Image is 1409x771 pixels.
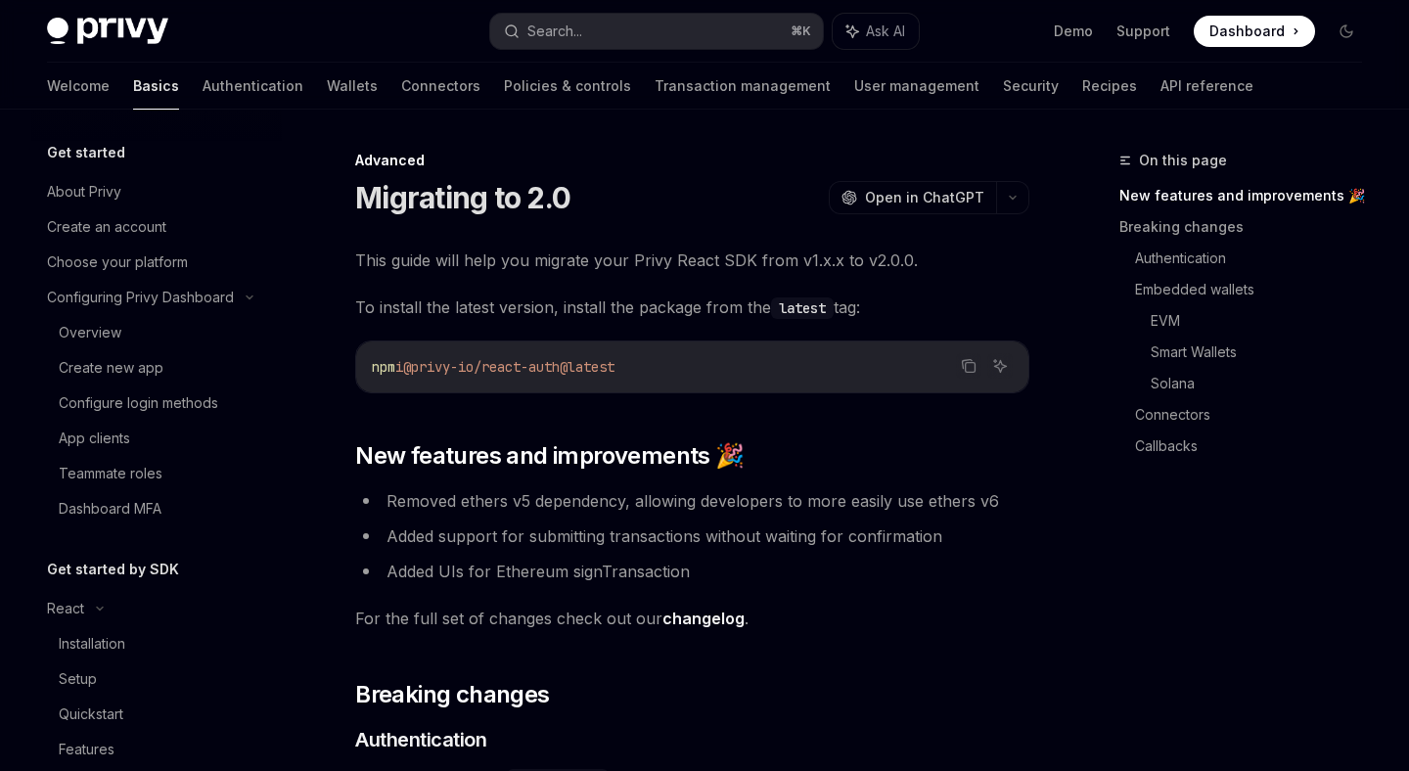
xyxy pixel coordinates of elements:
a: Policies & controls [504,63,631,110]
li: Removed ethers v5 dependency, allowing developers to more easily use ethers v6 [355,487,1029,515]
h5: Get started [47,141,125,164]
a: Create new app [31,350,282,385]
a: Authentication [203,63,303,110]
span: @privy-io/react-auth@latest [403,358,614,376]
div: Configuring Privy Dashboard [47,286,234,309]
a: API reference [1160,63,1253,110]
a: Dashboard MFA [31,491,282,526]
a: Authentication [1135,243,1378,274]
span: This guide will help you migrate your Privy React SDK from v1.x.x to v2.0.0. [355,247,1029,274]
a: Setup [31,661,282,697]
a: Embedded wallets [1135,274,1378,305]
h5: Get started by SDK [47,558,179,581]
a: Connectors [401,63,480,110]
a: Recipes [1082,63,1137,110]
a: New features and improvements 🎉 [1119,180,1378,211]
a: Wallets [327,63,378,110]
a: Solana [1151,368,1378,399]
div: Dashboard MFA [59,497,161,521]
div: Installation [59,632,125,656]
button: Search...⌘K [490,14,822,49]
button: Copy the contents from the code block [956,353,981,379]
div: Configure login methods [59,391,218,415]
a: Create an account [31,209,282,245]
h1: Migrating to 2.0 [355,180,570,215]
span: Ask AI [866,22,905,41]
button: Toggle dark mode [1331,16,1362,47]
span: New features and improvements 🎉 [355,440,744,472]
li: Added support for submitting transactions without waiting for confirmation [355,522,1029,550]
a: Choose your platform [31,245,282,280]
a: EVM [1151,305,1378,337]
a: Dashboard [1194,16,1315,47]
a: Smart Wallets [1151,337,1378,368]
a: Support [1116,22,1170,41]
a: Breaking changes [1119,211,1378,243]
a: Demo [1054,22,1093,41]
a: Quickstart [31,697,282,732]
a: User management [854,63,979,110]
span: Dashboard [1209,22,1285,41]
div: React [47,597,84,620]
div: Create new app [59,356,163,380]
a: Teammate roles [31,456,282,491]
div: Setup [59,667,97,691]
a: Basics [133,63,179,110]
img: dark logo [47,18,168,45]
span: To install the latest version, install the package from the tag: [355,294,1029,321]
div: Choose your platform [47,250,188,274]
div: Quickstart [59,703,123,726]
button: Open in ChatGPT [829,181,996,214]
span: Breaking changes [355,679,549,710]
span: For the full set of changes check out our . [355,605,1029,632]
a: Overview [31,315,282,350]
a: App clients [31,421,282,456]
button: Ask AI [987,353,1013,379]
span: ⌘ K [791,23,811,39]
div: About Privy [47,180,121,204]
li: Added UIs for Ethereum signTransaction [355,558,1029,585]
a: Configure login methods [31,385,282,421]
span: Authentication [355,726,486,753]
a: About Privy [31,174,282,209]
div: App clients [59,427,130,450]
a: changelog [662,609,745,629]
button: Ask AI [833,14,919,49]
span: Open in ChatGPT [865,188,984,207]
div: Create an account [47,215,166,239]
div: Overview [59,321,121,344]
a: Installation [31,626,282,661]
a: Welcome [47,63,110,110]
a: Connectors [1135,399,1378,431]
a: Callbacks [1135,431,1378,462]
a: Security [1003,63,1059,110]
a: Features [31,732,282,767]
div: Features [59,738,114,761]
div: Advanced [355,151,1029,170]
span: npm [372,358,395,376]
div: Search... [527,20,582,43]
code: latest [771,297,834,319]
span: On this page [1139,149,1227,172]
a: Transaction management [655,63,831,110]
div: Teammate roles [59,462,162,485]
span: i [395,358,403,376]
